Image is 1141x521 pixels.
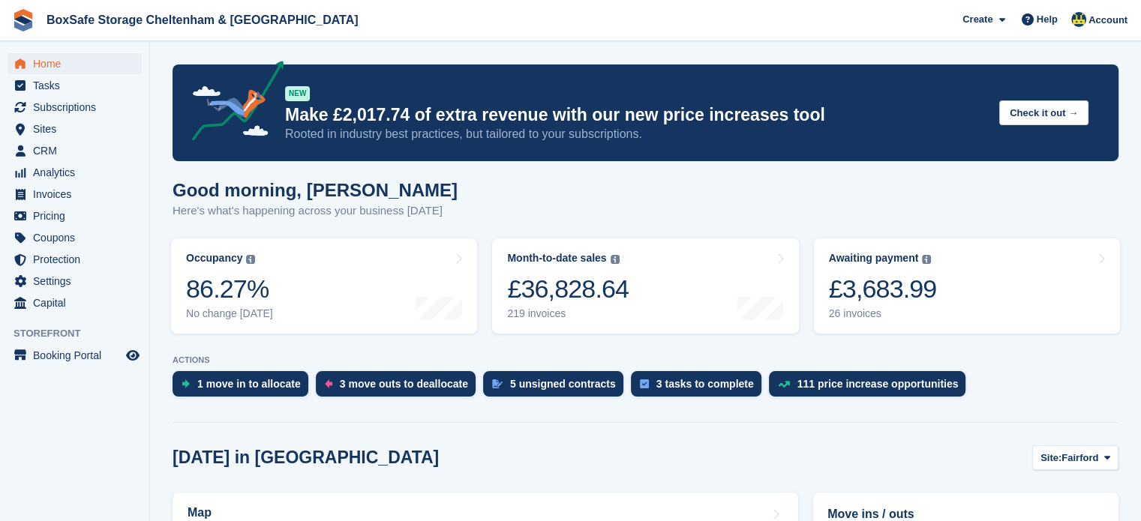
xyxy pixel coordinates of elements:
div: 3 tasks to complete [656,378,754,390]
img: task-75834270c22a3079a89374b754ae025e5fb1db73e45f91037f5363f120a921f8.svg [640,379,649,388]
span: Tasks [33,75,123,96]
a: 1 move in to allocate [173,371,316,404]
div: Awaiting payment [829,252,919,265]
a: 111 price increase opportunities [769,371,974,404]
img: move_outs_to_deallocate_icon-f764333ba52eb49d3ac5e1228854f67142a1ed5810a6f6cc68b1a99e826820c5.svg [325,379,332,388]
span: Pricing [33,205,123,226]
span: Home [33,53,123,74]
a: menu [8,75,142,96]
span: Create [962,12,992,27]
img: stora-icon-8386f47178a22dfd0bd8f6a31ec36ba5ce8667c1dd55bd0f319d3a0aa187defe.svg [12,9,35,31]
h2: Map [188,506,212,520]
div: 3 move outs to deallocate [340,378,468,390]
span: Coupons [33,227,123,248]
div: 111 price increase opportunities [797,378,959,390]
div: 26 invoices [829,307,937,320]
span: Fairford [1061,451,1098,466]
div: Occupancy [186,252,242,265]
h1: Good morning, [PERSON_NAME] [173,180,458,200]
div: Month-to-date sales [507,252,606,265]
img: price_increase_opportunities-93ffe204e8149a01c8c9dc8f82e8f89637d9d84a8eef4429ea346261dce0b2c0.svg [778,381,790,388]
a: menu [8,249,142,270]
span: Subscriptions [33,97,123,118]
a: BoxSafe Storage Cheltenham & [GEOGRAPHIC_DATA] [41,7,364,32]
img: contract_signature_icon-13c848040528278c33f63329250d36e43548de30e8caae1d1a13099fd9432cc5.svg [492,379,503,388]
div: £3,683.99 [829,274,937,304]
span: Help [1037,12,1058,27]
img: icon-info-grey-7440780725fd019a000dd9b08b2336e03edf1995a4989e88bcd33f0948082b44.svg [611,255,620,264]
a: Preview store [124,346,142,364]
a: Occupancy 86.27% No change [DATE] [171,238,477,334]
div: 219 invoices [507,307,629,320]
p: ACTIONS [173,355,1118,365]
div: 1 move in to allocate [197,378,301,390]
span: Invoices [33,184,123,205]
img: move_ins_to_allocate_icon-fdf77a2bb77ea45bf5b3d319d69a93e2d87916cf1d5bf7949dd705db3b84f3ca.svg [182,379,190,388]
img: icon-info-grey-7440780725fd019a000dd9b08b2336e03edf1995a4989e88bcd33f0948082b44.svg [246,255,255,264]
p: Rooted in industry best practices, but tailored to your subscriptions. [285,126,987,142]
a: menu [8,205,142,226]
a: 3 tasks to complete [631,371,769,404]
span: Storefront [14,326,149,341]
div: 86.27% [186,274,273,304]
span: Analytics [33,162,123,183]
a: Awaiting payment £3,683.99 26 invoices [814,238,1120,334]
span: Settings [33,271,123,292]
img: price-adjustments-announcement-icon-8257ccfd72463d97f412b2fc003d46551f7dbcb40ab6d574587a9cd5c0d94... [179,61,284,146]
p: Here's what's happening across your business [DATE] [173,202,458,220]
span: Protection [33,249,123,270]
span: Capital [33,292,123,313]
span: Sites [33,118,123,139]
h2: [DATE] in [GEOGRAPHIC_DATA] [173,448,439,468]
button: Check it out → [999,100,1088,125]
a: 5 unsigned contracts [483,371,631,404]
a: menu [8,227,142,248]
a: 3 move outs to deallocate [316,371,483,404]
div: No change [DATE] [186,307,273,320]
span: Booking Portal [33,345,123,366]
a: menu [8,292,142,313]
a: menu [8,140,142,161]
div: 5 unsigned contracts [510,378,616,390]
span: Account [1088,13,1127,28]
a: menu [8,162,142,183]
a: menu [8,184,142,205]
button: Site: Fairford [1032,445,1118,470]
span: Site: [1040,451,1061,466]
div: £36,828.64 [507,274,629,304]
div: NEW [285,86,310,101]
span: CRM [33,140,123,161]
img: icon-info-grey-7440780725fd019a000dd9b08b2336e03edf1995a4989e88bcd33f0948082b44.svg [922,255,931,264]
a: menu [8,97,142,118]
a: menu [8,271,142,292]
img: Kim Virabi [1071,12,1086,27]
p: Make £2,017.74 of extra revenue with our new price increases tool [285,104,987,126]
a: menu [8,118,142,139]
a: menu [8,53,142,74]
a: menu [8,345,142,366]
a: Month-to-date sales £36,828.64 219 invoices [492,238,798,334]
